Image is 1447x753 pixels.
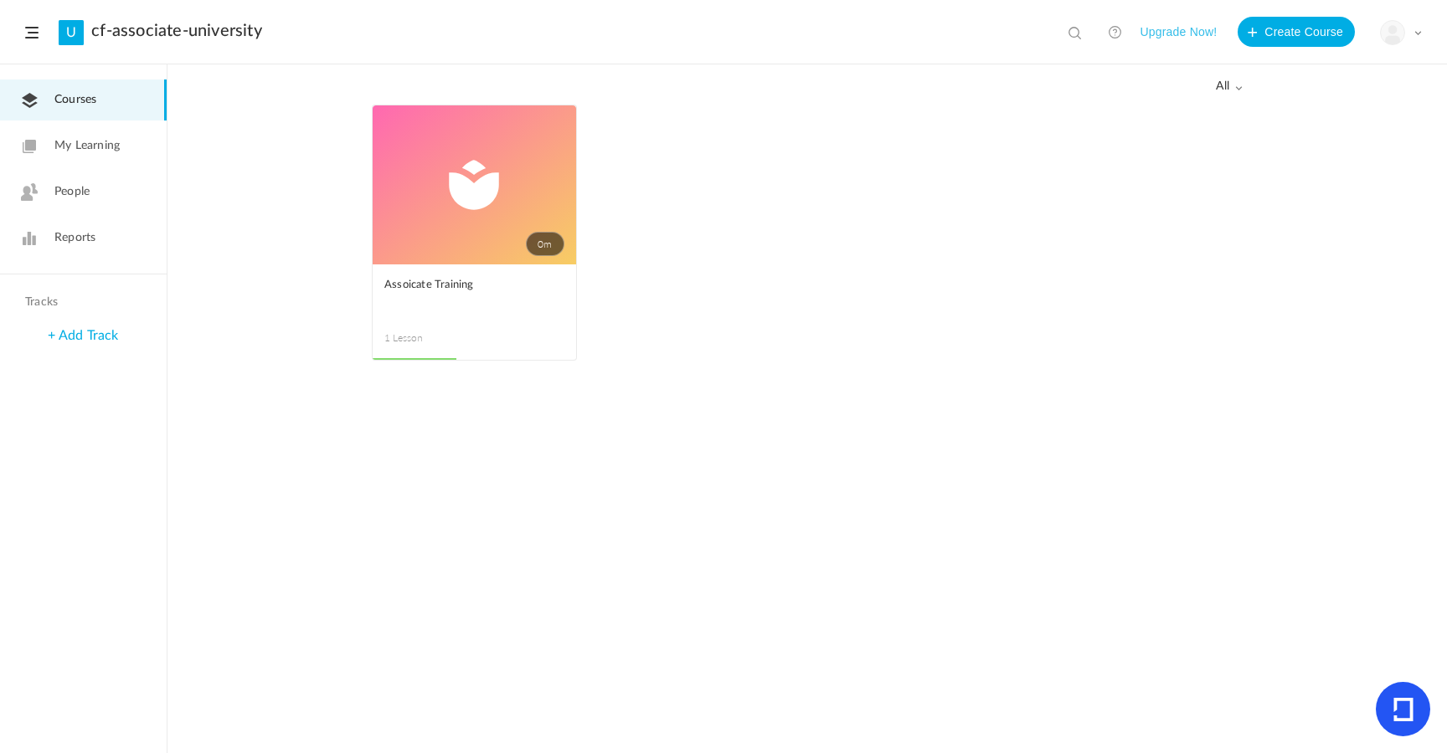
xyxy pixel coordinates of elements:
span: People [54,183,90,201]
span: 1 Lesson [384,330,475,346]
a: Assoicate Training [384,276,564,314]
a: 0m [373,105,576,264]
span: Assoicate Training [384,276,539,295]
span: Courses [54,91,96,109]
h4: Tracks [25,295,137,310]
a: U [59,20,84,45]
span: all [1216,79,1243,94]
span: My Learning [54,137,120,155]
button: Upgrade Now! [1140,17,1217,47]
a: cf-associate-university [91,21,262,41]
span: Reports [54,229,95,247]
span: 0m [526,232,564,256]
a: + Add Track [48,329,118,342]
img: user-image.png [1381,21,1404,44]
button: Create Course [1238,17,1355,47]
